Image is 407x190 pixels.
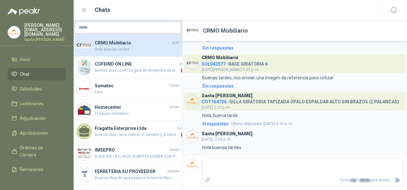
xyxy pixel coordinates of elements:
label: Adjuntar archivos [202,175,213,186]
span: 2 [181,132,187,138]
span: Este [95,89,180,95]
img: Company Logo [187,130,199,142]
span: ayer [172,40,180,46]
p: Hola buenas tardes [202,144,241,151]
p: Hola, buena tarde. [202,112,239,119]
span: SOL042577 [202,61,226,67]
span: jueves [168,168,180,174]
span: lunes [170,104,180,110]
h3: CRMO Mobiliario [202,56,238,59]
img: Logo peakr [8,8,40,15]
a: Sin respuestas [201,83,403,90]
span: 6 respuesta s [202,120,228,127]
img: Company Logo [76,38,92,53]
h4: Sumatec [95,82,168,89]
span: COT164736 [202,99,227,104]
h4: - SILLA GIRATORIA TAPIZADA OPALO ESPALDAR ALTO SIN BRAZOS (2 PALANCAS) [202,98,399,104]
span: [DATE] 2:22 p. m. [202,105,231,110]
img: Company Logo [76,102,92,118]
span: Aprobaciones [20,130,48,137]
img: Company Logo [76,167,92,182]
span: Adjudicación [20,115,46,122]
a: Licitaciones [8,98,66,110]
img: Company Logo [76,145,92,161]
h3: Santa [PERSON_NAME] [202,94,252,98]
h4: - BASE GIRATORIA 6 [202,60,267,66]
p: Pulsa + para enviar [213,175,393,186]
h1: Chats [95,5,110,14]
span: ayer [180,61,187,67]
h2: CRMO Mobiliario [203,26,248,35]
button: Enviar [392,175,403,186]
span: Solicitudes [20,85,42,92]
span: Licitaciones [20,100,44,107]
img: Company Logo [187,159,199,171]
a: Company LogoSumateclunesEste [74,78,182,99]
span: ENTER [359,178,370,183]
h4: COFEIND ON LINE [95,60,178,67]
span: El equipo completo [95,111,180,117]
span: Remisiones [20,166,44,173]
span: lunes [170,147,180,153]
span: Ultima respuesta [231,121,262,127]
span: Inicio [20,56,30,63]
img: Company Logo [187,95,199,107]
img: Company Logo [76,59,92,75]
img: Company Logo [8,26,20,38]
p: [PERSON_NAME] [EMAIL_ADDRESS][DOMAIN_NAME] [24,23,66,36]
span: buenos dias confirmo guia de despacho de las ordenes pendientes [95,67,180,74]
a: Company LogoCOFEIND ON LINEayerbuenos dias confirmo guia de despacho de las ordenes pendientes1 [74,57,182,78]
a: Remisiones [8,163,66,176]
img: Company Logo [187,25,199,37]
a: Company LogoFERRETERIA SU PROVEEDORjuevesBuenos días de que espesor la lamina fibro [74,164,182,185]
span: buenos días, favor indicar el tamaño y si tiene algún troquel. [95,132,180,138]
a: Adjudicación [8,112,66,124]
h3: Santa [PERSON_NAME] [202,132,252,136]
h4: CRMO Mobiliario [95,39,171,46]
a: Sin respuestas [201,44,403,51]
span: BUEN DIA LA CJA DE GUANTES VIENEN CON POLVO O SIN POLVO , MUCHAS GRACIAS [95,154,180,160]
a: Órdenes de Compra [8,142,66,161]
div: Sin respuestas [202,44,234,51]
span: lunes [177,125,187,131]
div: Sin respuestas [202,83,234,90]
a: 6respuestasUltima respuesta[DATE] 9:16 a. m. [201,120,403,127]
a: Company LogoHomecenterlunesEl equipo completo [74,99,182,121]
h4: IMSEPRO [95,146,168,154]
span: Buenos días de que espesor la lamina fibro [95,175,180,181]
p: Buenas tardes, nos envían una imagen de referencia para cotizar [202,74,334,81]
p: Santa [PERSON_NAME] [24,38,66,42]
a: Company LogoCRMO MobiliarioayerHola buenas tardes [74,35,182,57]
img: Company Logo [187,58,199,70]
span: Chat [20,71,29,78]
a: Chat [8,68,66,80]
span: Órdenes de Compra [20,144,60,158]
span: lunes [170,83,180,89]
img: Company Logo [76,81,92,96]
a: Inicio [8,53,66,66]
span: Ctrl [350,178,357,183]
h4: FERRETERIA SU PROVEEDOR [95,168,166,175]
span: [DATE], 2:33 p. m. [202,137,232,142]
a: Company LogoIMSEPROlunesBUEN DIA LA CJA DE GUANTES VIENEN CON POLVO O SIN POLVO , MUCHAS GRACIAS [74,142,182,164]
h4: Homecenter [95,104,168,111]
a: Aprobaciones [8,127,66,139]
a: Fragatta Enterprise Ltdalunesbuenos días, favor indicar el tamaño y si tiene algún troquel.2 [74,121,182,142]
span: [DATE][PERSON_NAME] 3:49 p. m. [202,67,259,72]
span: 1 [181,67,187,74]
span: Hola buenas tardes [95,46,180,52]
h4: Fragatta Enterprise Ltda [95,125,176,132]
span: [DATE] 9:16 a. m. [231,121,293,127]
a: Solicitudes [8,83,66,95]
